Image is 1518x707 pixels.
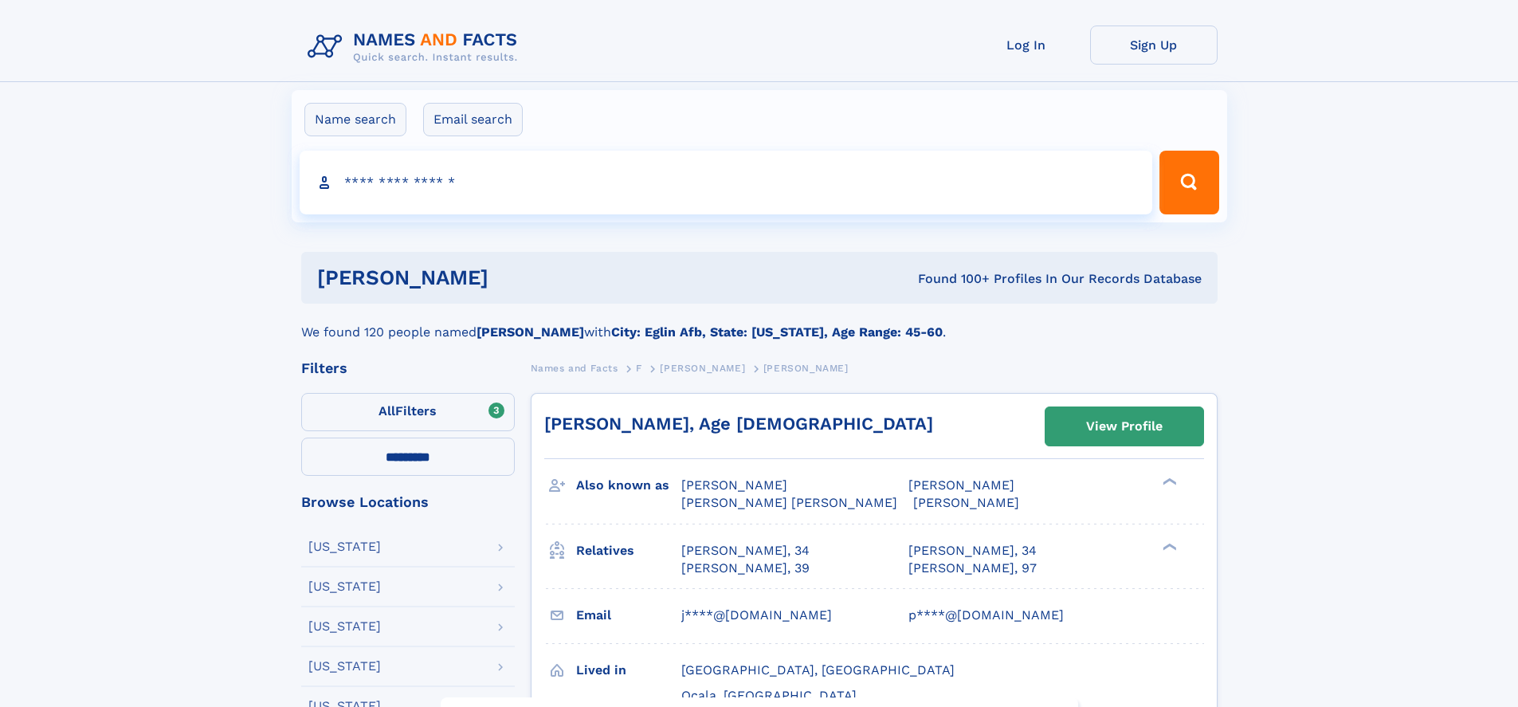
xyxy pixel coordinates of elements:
[636,358,642,378] a: F
[908,560,1037,577] a: [PERSON_NAME], 97
[1159,477,1178,487] div: ❯
[1159,541,1178,552] div: ❯
[308,580,381,593] div: [US_STATE]
[576,472,681,499] h3: Also known as
[301,361,515,375] div: Filters
[301,495,515,509] div: Browse Locations
[660,358,745,378] a: [PERSON_NAME]
[308,660,381,673] div: [US_STATE]
[308,540,381,553] div: [US_STATE]
[301,393,515,431] label: Filters
[300,151,1153,214] input: search input
[681,662,955,678] span: [GEOGRAPHIC_DATA], [GEOGRAPHIC_DATA]
[763,363,849,374] span: [PERSON_NAME]
[423,103,523,136] label: Email search
[611,324,943,340] b: City: Eglin Afb, State: [US_STATE], Age Range: 45-60
[301,304,1218,342] div: We found 120 people named with .
[1045,407,1203,446] a: View Profile
[660,363,745,374] span: [PERSON_NAME]
[544,414,933,434] a: [PERSON_NAME], Age [DEMOGRAPHIC_DATA]
[908,542,1037,560] a: [PERSON_NAME], 34
[703,270,1202,288] div: Found 100+ Profiles In Our Records Database
[576,537,681,564] h3: Relatives
[913,495,1019,510] span: [PERSON_NAME]
[477,324,584,340] b: [PERSON_NAME]
[576,602,681,629] h3: Email
[1090,26,1218,65] a: Sign Up
[1086,408,1163,445] div: View Profile
[681,495,897,510] span: [PERSON_NAME] [PERSON_NAME]
[681,477,787,493] span: [PERSON_NAME]
[576,657,681,684] h3: Lived in
[317,268,704,288] h1: [PERSON_NAME]
[301,26,531,69] img: Logo Names and Facts
[1159,151,1218,214] button: Search Button
[908,477,1014,493] span: [PERSON_NAME]
[963,26,1090,65] a: Log In
[681,542,810,560] a: [PERSON_NAME], 34
[681,560,810,577] a: [PERSON_NAME], 39
[308,620,381,633] div: [US_STATE]
[636,363,642,374] span: F
[379,403,395,418] span: All
[681,688,857,703] span: Ocala, [GEOGRAPHIC_DATA]
[531,358,618,378] a: Names and Facts
[304,103,406,136] label: Name search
